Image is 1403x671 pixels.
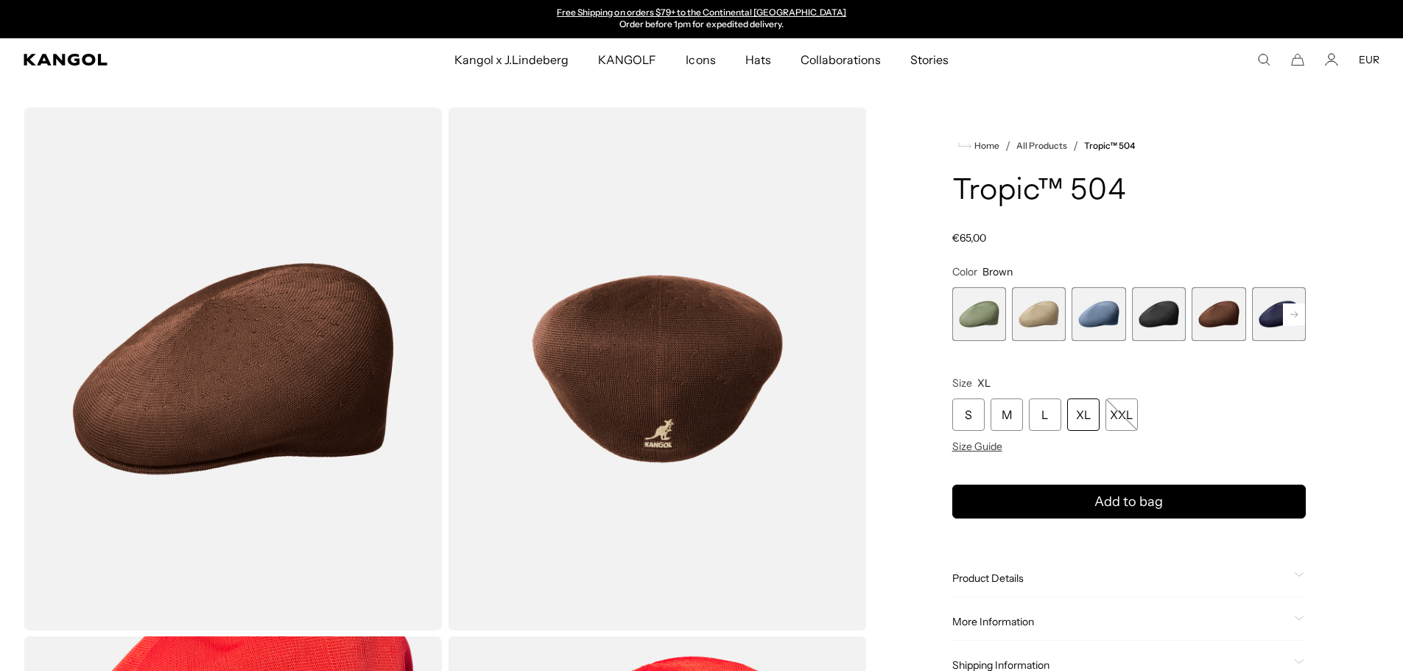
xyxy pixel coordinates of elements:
button: Add to bag [952,485,1306,519]
label: Black [1132,287,1186,341]
span: €65,00 [952,231,986,245]
label: Oil Green [952,287,1006,341]
span: XL [977,376,991,390]
a: Collaborations [786,38,896,81]
a: Tropic™ 504 [1084,141,1135,151]
div: 1 of 9 [952,287,1006,341]
div: 4 of 9 [1132,287,1186,341]
span: Brown [982,265,1013,278]
a: All Products [1016,141,1067,151]
label: DENIM BLUE [1072,287,1125,341]
label: Brown [1192,287,1245,341]
div: 5 of 9 [1192,287,1245,341]
label: Beige [1012,287,1066,341]
span: Size [952,376,972,390]
span: KANGOLF [598,38,656,81]
div: 3 of 9 [1072,287,1125,341]
span: Hats [745,38,771,81]
span: Icons [686,38,715,81]
a: Home [958,139,999,152]
div: 6 of 9 [1252,287,1306,341]
span: More Information [952,615,1288,628]
li: / [999,137,1010,155]
a: Kangol x J.Lindeberg [440,38,584,81]
a: Kangol [24,54,300,66]
img: color-brown [24,108,442,630]
span: Home [971,141,999,151]
a: Icons [671,38,730,81]
span: Add to bag [1094,492,1163,512]
div: 2 of 9 [1012,287,1066,341]
p: Order before 1pm for expedited delivery. [557,19,846,31]
span: Color [952,265,977,278]
span: Product Details [952,572,1288,585]
label: Navy [1252,287,1306,341]
div: S [952,398,985,431]
img: color-brown [448,108,866,630]
a: Stories [896,38,963,81]
a: KANGOLF [583,38,671,81]
a: Hats [731,38,786,81]
a: Account [1325,53,1338,66]
div: XL [1067,398,1100,431]
button: EUR [1359,53,1379,66]
span: Stories [910,38,949,81]
button: Cart [1291,53,1304,66]
span: Collaborations [801,38,881,81]
span: Size Guide [952,440,1002,453]
h1: Tropic™ 504 [952,175,1306,208]
li: / [1067,137,1078,155]
div: Announcement [550,7,854,31]
a: Free Shipping on orders $79+ to the Continental [GEOGRAPHIC_DATA] [557,7,846,18]
div: 2 of 2 [550,7,854,31]
div: L [1029,398,1061,431]
nav: breadcrumbs [952,137,1306,155]
div: XXL [1105,398,1138,431]
summary: Search here [1257,53,1270,66]
span: Kangol x J.Lindeberg [454,38,569,81]
div: M [991,398,1023,431]
slideshow-component: Announcement bar [550,7,854,31]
